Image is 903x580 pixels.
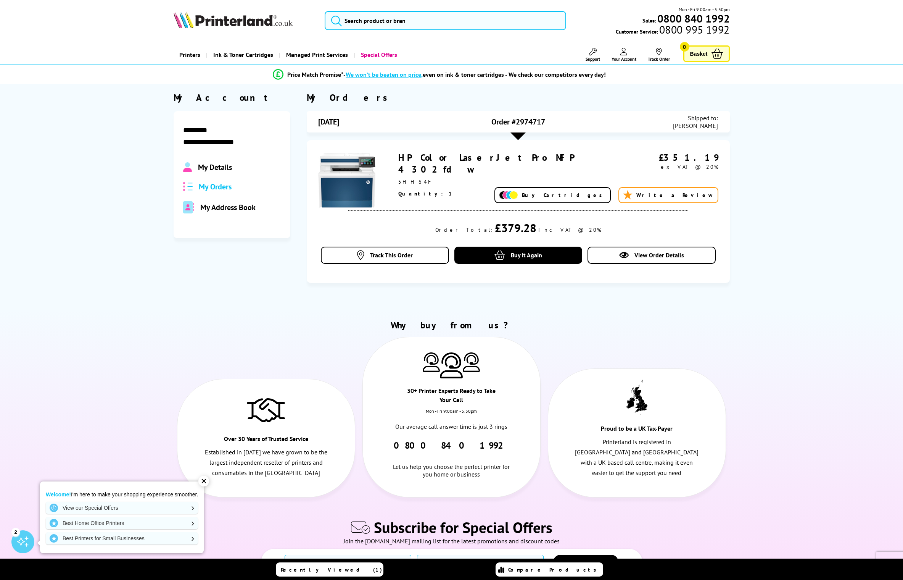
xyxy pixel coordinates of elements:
[174,92,290,103] div: My Account
[553,555,618,569] button: Subscribe
[213,45,273,65] span: Ink & Toner Cartridges
[522,192,606,199] span: Buy Cartridges
[279,45,354,65] a: Managed Print Services
[679,6,730,13] span: Mon - Fri 9:00am - 5:30pm
[586,48,600,62] a: Support
[407,386,496,408] div: 30+ Printer Experts Ready to Take Your Call
[499,191,518,200] img: Add Cartridges
[496,562,603,577] a: Compare Products
[390,451,513,478] div: Let us help you choose the perfect printer for you home or business
[199,182,232,192] span: My Orders
[463,352,480,372] img: Printer Experts
[398,178,622,185] div: 5HH64F
[683,45,730,62] a: Basket 0
[46,491,71,498] strong: Welcome!
[680,42,689,52] span: 0
[586,56,600,62] span: Support
[287,71,343,78] span: Price Match Promise*
[588,247,715,264] a: View Order Details
[174,11,293,28] img: Printerland Logo
[198,162,232,172] span: My Details
[612,56,636,62] span: Your Account
[204,447,328,478] p: Established in [DATE] we have grown to be the largest independent reseller of printers and consum...
[657,11,730,26] b: 0800 840 1992
[575,437,699,478] p: Printerland is registered in [GEOGRAPHIC_DATA] and [GEOGRAPHIC_DATA] with a UK based call centre,...
[11,528,20,536] div: 2
[374,517,552,537] span: Subscribe for Special Offers
[634,251,684,259] span: View Order Details
[394,439,509,451] a: 0800 840 1992
[690,48,708,59] span: Basket
[454,247,582,264] a: Buy it Again
[626,380,647,415] img: UK tax payer
[423,352,440,372] img: Printer Experts
[435,226,493,233] div: Order Total:
[46,491,198,498] p: I'm here to make your shopping experience smoother.
[592,424,681,437] div: Proud to be a UK Tax-Payer
[183,162,192,172] img: Profile.svg
[642,17,656,24] span: Sales:
[612,48,636,62] a: Your Account
[325,11,566,30] input: Search product or bran
[4,537,899,549] div: Join the [DOMAIN_NAME] mailing list for the latest promotions and discount codes
[174,319,730,331] h2: Why buy from us?
[618,187,718,203] a: Write a Review
[346,71,423,78] span: We won’t be beaten on price,
[440,352,463,379] img: Printer Experts
[183,201,195,213] img: address-book-duotone-solid.svg
[276,562,383,577] a: Recently Viewed (1)
[150,68,729,81] li: modal_Promise
[622,152,718,163] div: £351.19
[511,251,542,259] span: Buy it Again
[174,11,315,30] a: Printerland Logo
[174,45,206,65] a: Printers
[370,251,413,259] span: Track This Order
[673,122,718,129] span: [PERSON_NAME]
[46,502,198,514] a: View our Special Offers
[198,476,209,486] div: ✕
[46,517,198,529] a: Best Home Office Printers
[538,226,601,233] div: inc VAT @ 20%
[247,394,285,425] img: Trusted Service
[46,532,198,544] a: Best Printers for Small Businesses
[281,566,382,573] span: Recently Viewed (1)
[648,48,670,62] a: Track Order
[321,247,449,264] a: Track This Order
[206,45,279,65] a: Ink & Toner Cartridges
[636,192,714,199] span: Write a Review
[343,71,606,78] div: - even on ink & toner cartridges - We check our competitors every day!
[491,117,545,127] span: Order #2974717
[390,422,513,432] p: Our average call answer time is just 3 rings
[495,220,536,235] div: £379.28
[318,152,375,209] img: HP Color LaserJet Pro MFP 4302fdw
[222,434,310,447] div: Over 30 Years of Trusted Service
[354,45,403,65] a: Special Offers
[183,182,193,191] img: all-order.svg
[318,117,339,127] span: [DATE]
[363,408,540,422] div: Mon - Fri 9:00am - 5.30pm
[398,152,573,175] a: HP Color LaserJet Pro MFP 4302fdw
[658,26,729,33] span: 0800 995 1992
[673,114,718,122] span: Shipped to:
[508,566,600,573] span: Compare Products
[200,202,256,212] span: My Address Book
[494,187,611,203] a: Buy Cartridges
[616,26,729,35] span: Customer Service:
[656,15,730,22] a: 0800 840 1992
[398,190,453,197] span: Quantity: 1
[307,92,729,103] div: My Orders
[622,163,718,170] div: ex VAT @ 20%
